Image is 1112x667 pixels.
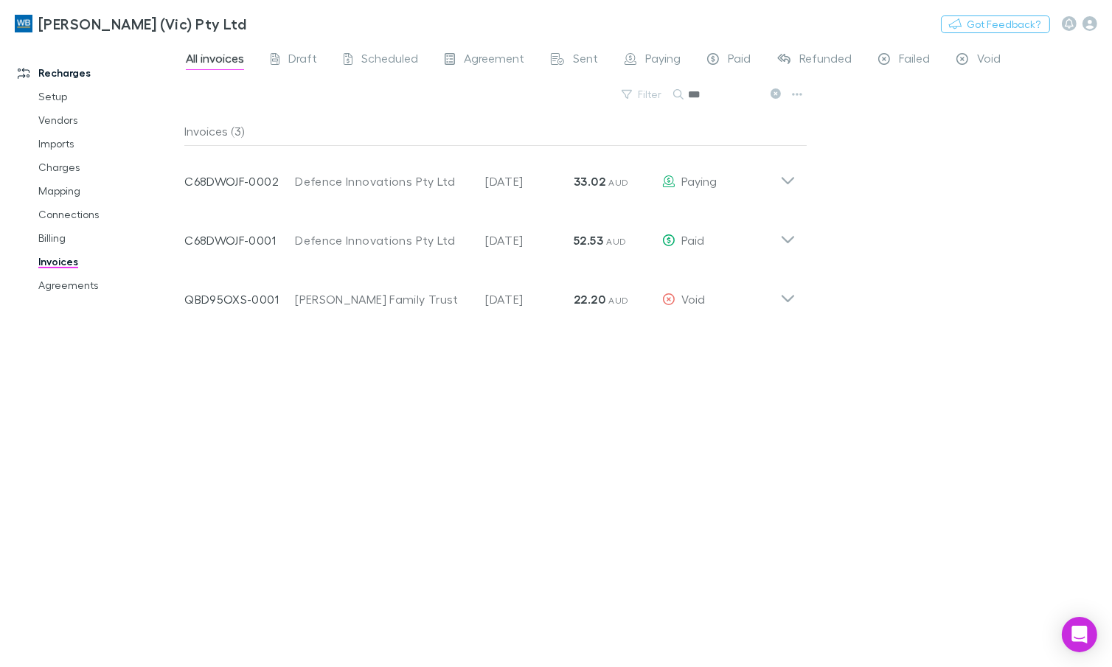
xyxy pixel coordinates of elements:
a: Vendors [24,108,192,132]
span: AUD [608,295,628,306]
strong: 22.20 [574,292,605,307]
div: [PERSON_NAME] Family Trust [295,290,470,308]
span: AUD [608,177,628,188]
span: Draft [288,51,317,70]
div: QBD95OXS-0001[PERSON_NAME] Family Trust[DATE]22.20 AUDVoid [173,264,807,323]
div: Defence Innovations Pty Ltd [295,231,470,249]
h3: [PERSON_NAME] (Vic) Pty Ltd [38,15,246,32]
div: C68DWOJF-0002Defence Innovations Pty Ltd[DATE]33.02 AUDPaying [173,146,807,205]
span: Sent [573,51,598,70]
p: [DATE] [485,231,574,249]
span: Refunded [799,51,852,70]
span: Failed [899,51,930,70]
span: Paid [681,233,704,247]
button: Filter [614,85,670,103]
div: Defence Innovations Pty Ltd [295,172,470,190]
a: Imports [24,132,192,156]
span: Paying [645,51,681,70]
p: [DATE] [485,172,574,190]
span: All invoices [186,51,244,70]
button: Got Feedback? [941,15,1050,33]
div: Open Intercom Messenger [1062,617,1097,652]
span: AUD [606,236,626,247]
a: Setup [24,85,192,108]
div: C68DWOJF-0001Defence Innovations Pty Ltd[DATE]52.53 AUDPaid [173,205,807,264]
p: QBD95OXS-0001 [184,290,295,308]
span: Paid [728,51,751,70]
img: William Buck (Vic) Pty Ltd's Logo [15,15,32,32]
p: [DATE] [485,290,574,308]
span: Agreement [464,51,524,70]
a: Billing [24,226,192,250]
a: Mapping [24,179,192,203]
span: Scheduled [361,51,418,70]
a: Recharges [3,61,192,85]
a: Invoices [24,250,192,273]
a: [PERSON_NAME] (Vic) Pty Ltd [6,6,255,41]
strong: 52.53 [574,233,603,248]
span: Void [681,292,705,306]
a: Charges [24,156,192,179]
span: Paying [681,174,717,188]
p: C68DWOJF-0002 [184,172,295,190]
p: C68DWOJF-0001 [184,231,295,249]
a: Connections [24,203,192,226]
strong: 33.02 [574,174,605,189]
a: Agreements [24,273,192,297]
span: Void [977,51,1001,70]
